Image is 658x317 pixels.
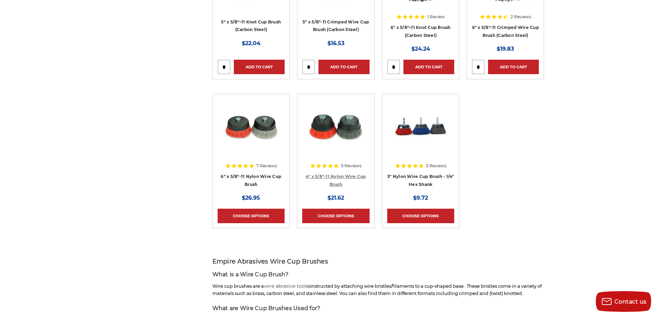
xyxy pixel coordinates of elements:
[596,291,651,312] button: Contact us
[387,99,454,166] a: 3" Nylon Wire Cup Brush - 1/4" Hex Shank
[306,174,366,187] a: 4" x 5/8"-11 Nylon Wire Cup Brush
[391,25,451,38] a: 6″ x 5/8″–11 Knot Cup Brush (Carbon Steel)
[242,195,260,201] span: $26.95
[427,15,445,19] span: 1 Review
[341,164,362,168] span: 9 Reviews
[511,15,531,19] span: 2 Reviews
[426,164,447,168] span: 3 Reviews
[472,25,539,38] a: 6" x 5/8"-11 Crimped Wire Cup Brush (Carbon Steel)
[411,46,430,52] span: $24.24
[318,60,369,74] a: Add to Cart
[223,99,279,154] img: 6" x 5/8"-11 Nylon Wire Wheel Cup Brushes
[302,209,369,223] a: Choose Options
[327,195,344,201] span: $21.62
[218,99,285,166] a: 6" x 5/8"-11 Nylon Wire Wheel Cup Brushes
[221,174,281,187] a: 6" x 5/8"-11 Nylon Wire Cup Brush
[242,40,260,47] span: $22.04
[302,99,369,166] a: 4" x 5/8"-11 Nylon Wire Cup Brushes
[308,99,363,154] img: 4" x 5/8"-11 Nylon Wire Cup Brushes
[614,298,647,305] span: Contact us
[218,209,285,223] a: Choose Options
[234,60,285,74] a: Add to Cart
[387,174,454,187] a: 3" Nylon Wire Cup Brush - 1/4" Hex Shank
[221,19,281,32] a: 5″ x 5/8″–11 Knot Cup Brush (Carbon Steel)
[403,60,454,74] a: Add to Cart
[256,164,277,168] span: 7 Reviews
[497,46,514,52] span: $19.83
[413,195,428,201] span: $9.72
[212,258,328,265] span: Empire Abrasives Wire Cup Brushes
[212,283,542,296] span: Wire cup brushes are a constructed by attaching wire bristles/filaments to a cup-shaped base. The...
[303,19,369,32] a: 5" x 5/8"-11 Crimped Wire Cup Brush (Carbon Steel)
[212,271,288,278] span: What is a Wire Cup Brush?
[488,60,539,74] a: Add to Cart
[264,283,306,289] a: wire abrasive tool
[393,99,448,154] img: 3" Nylon Wire Cup Brush - 1/4" Hex Shank
[387,209,454,223] a: Choose Options
[212,305,321,311] span: What are Wire Cup Brushes Used for?
[327,40,344,47] span: $16.53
